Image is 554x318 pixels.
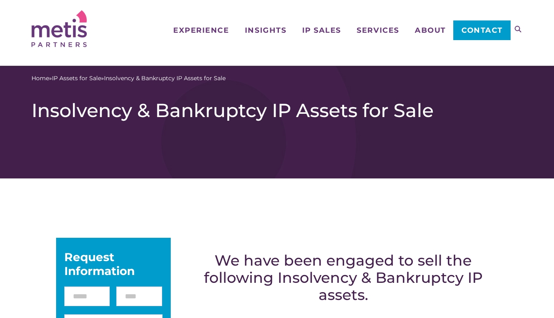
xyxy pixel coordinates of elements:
[32,74,226,83] span: » »
[104,74,226,83] span: Insolvency & Bankruptcy IP Assets for Sale
[32,74,49,83] a: Home
[64,250,163,278] div: Request Information
[202,252,484,303] h2: We have been engaged to sell the following Insolvency & Bankruptcy IP assets.
[461,27,503,34] span: Contact
[357,27,399,34] span: Services
[173,27,229,34] span: Experience
[453,20,510,40] a: Contact
[245,27,286,34] span: Insights
[32,10,87,47] img: Metis Partners
[302,27,341,34] span: IP Sales
[415,27,446,34] span: About
[52,74,101,83] a: IP Assets for Sale
[32,99,523,122] h1: Insolvency & Bankruptcy IP Assets for Sale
